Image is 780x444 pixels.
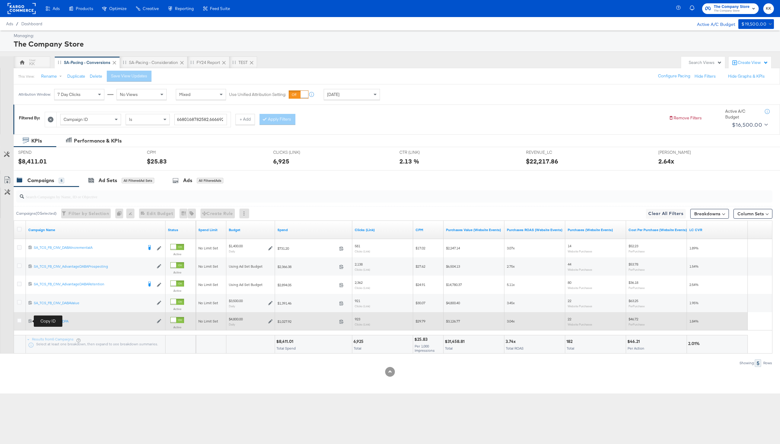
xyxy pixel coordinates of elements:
[174,114,227,125] input: Enter a search term
[183,177,192,184] div: Ads
[355,249,370,253] sub: Clicks (Link)
[507,301,515,305] span: 3.45x
[123,61,126,64] div: Drag to reorder tab
[277,301,337,305] span: $1,391.46
[28,227,163,232] a: Your campaign name.
[414,337,429,342] div: $25.83
[355,286,370,290] sub: Clicks (Link)
[629,244,638,248] span: $52.23
[755,359,761,367] div: 5
[14,39,772,49] div: The Company Store
[567,346,574,351] span: Total
[273,157,289,166] div: 6,925
[416,227,441,232] a: The average cost you've paid to have 1,000 impressions of your ad.
[355,262,363,266] span: 2,138
[90,73,102,79] button: Delete
[13,21,21,26] span: /
[327,92,340,97] span: [DATE]
[416,282,425,287] span: $24.91
[175,6,194,11] span: Reporting
[18,150,64,155] span: SPEND
[34,245,143,250] div: SA_TCS_FB_CNV_DABAIncrementalA
[21,21,42,26] span: Dashboard
[6,21,13,26] span: Ads
[629,286,645,290] sub: Per Purchase
[34,245,143,251] a: SA_TCS_FB_CNV_DABAIncrementalA
[355,268,370,271] sub: Clicks (Link)
[198,246,218,250] span: No Limit Set
[27,177,54,184] div: Campaigns
[689,60,722,65] div: Search Views
[277,346,296,351] span: Total Spend
[714,9,750,13] span: The Company Store
[170,307,184,311] label: Active
[29,61,35,67] div: KK
[147,157,167,166] div: $25.83
[507,264,515,269] span: 2.75x
[355,317,360,321] span: 923
[18,157,47,166] div: $8,411.01
[109,6,127,11] span: Optimize
[506,346,524,351] span: Total ROAS
[416,301,425,305] span: $30.07
[399,150,445,155] span: CTR (LINK)
[648,210,683,217] span: Clear All Filters
[445,339,466,344] div: $31,458.81
[728,73,765,79] button: Hide Graphs & KPIs
[170,270,184,274] label: Active
[198,227,224,232] a: If set, this is the maximum spend for your campaign.
[277,319,337,324] span: $1,027.92
[355,280,363,285] span: 2,362
[198,282,218,287] span: No Limit Set
[198,264,218,269] span: No Limit Set
[702,3,759,14] button: The Company StoreThe Company Store
[689,246,698,250] span: 1.89%
[714,4,750,10] span: The Company Store
[168,227,193,232] a: Shows the current state of your Ad Campaign.
[229,322,235,326] sub: Daily
[568,286,592,290] sub: Website Purchases
[74,137,122,144] div: Performance & KPIs
[229,304,235,308] sub: Daily
[629,227,687,232] a: The average cost for each purchase tracked by your Custom Audience pixel on your website after pe...
[507,282,515,287] span: 5.11x
[763,361,772,365] div: Rows
[58,61,61,64] div: Drag to reorder tab
[446,319,460,323] span: $3,126.77
[738,60,768,66] div: Create View
[629,249,645,253] sub: Per Purchase
[179,92,190,97] span: Mixed
[658,157,674,166] div: 2.64x
[197,60,220,65] div: FY24 Report
[689,319,698,323] span: 1.84%
[76,6,93,11] span: Products
[689,282,698,287] span: 2.54%
[59,178,64,183] div: 5
[732,120,762,129] div: $16,500.00
[19,115,40,121] div: Filtered By:
[689,264,698,269] span: 1.54%
[507,246,515,250] span: 3.07x
[34,319,154,324] a: SA_TCS_FB_CNV_DPA
[229,298,243,303] div: $3,500.00
[763,3,774,14] button: KK
[568,227,624,232] a: The number of times a purchase was made tracked by your Custom Audience pixel on your website aft...
[190,61,194,64] div: Drag to reorder tab
[14,33,772,39] div: Managing:
[355,304,370,308] sub: Clicks (Link)
[143,6,159,11] span: Creative
[129,117,132,122] span: Is
[568,268,592,271] sub: Website Purchases
[34,282,143,287] div: SA_TCS_FB_CNV_AdvantageDABARetention
[147,150,193,155] span: CPM
[568,322,592,326] sub: Website Purchases
[229,227,273,232] a: The maximum amount you're willing to spend on your ads, on average each day or over the lifetime ...
[629,262,638,266] span: $53.78
[690,209,729,219] button: Breakdowns
[568,298,571,303] span: 22
[170,289,184,293] label: Active
[277,283,337,287] span: $2,894.05
[446,282,462,287] span: $14,780.37
[170,252,184,256] label: Active
[766,5,771,12] span: KK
